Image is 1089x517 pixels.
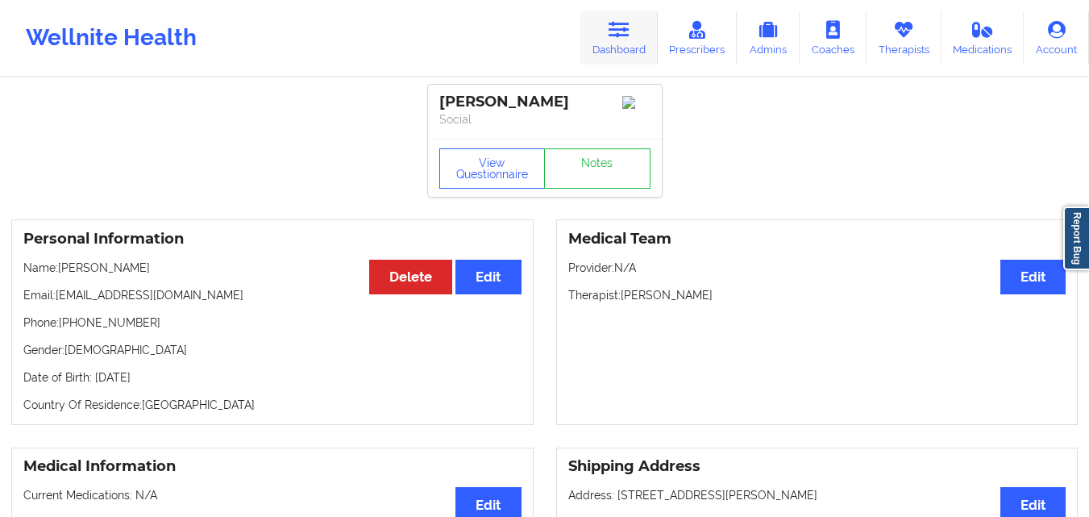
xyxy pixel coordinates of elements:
[23,397,522,413] p: Country Of Residence: [GEOGRAPHIC_DATA]
[622,96,650,109] img: Image%2Fplaceholer-image.png
[568,457,1066,476] h3: Shipping Address
[1024,11,1089,65] a: Account
[369,260,452,294] button: Delete
[800,11,867,65] a: Coaches
[23,315,522,331] p: Phone: [PHONE_NUMBER]
[568,260,1066,276] p: Provider: N/A
[455,260,521,294] button: Edit
[23,487,522,503] p: Current Medications: N/A
[23,369,522,386] p: Date of Birth: [DATE]
[568,287,1066,303] p: Therapist: [PERSON_NAME]
[867,11,941,65] a: Therapists
[568,230,1066,248] h3: Medical Team
[23,287,522,303] p: Email: [EMAIL_ADDRESS][DOMAIN_NAME]
[1063,206,1089,270] a: Report Bug
[580,11,658,65] a: Dashboard
[1000,260,1066,294] button: Edit
[544,148,650,189] a: Notes
[658,11,738,65] a: Prescribers
[439,93,650,111] div: [PERSON_NAME]
[439,111,650,127] p: Social
[737,11,800,65] a: Admins
[23,457,522,476] h3: Medical Information
[23,342,522,358] p: Gender: [DEMOGRAPHIC_DATA]
[23,230,522,248] h3: Personal Information
[439,148,546,189] button: View Questionnaire
[941,11,1025,65] a: Medications
[23,260,522,276] p: Name: [PERSON_NAME]
[568,487,1066,503] p: Address: [STREET_ADDRESS][PERSON_NAME]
